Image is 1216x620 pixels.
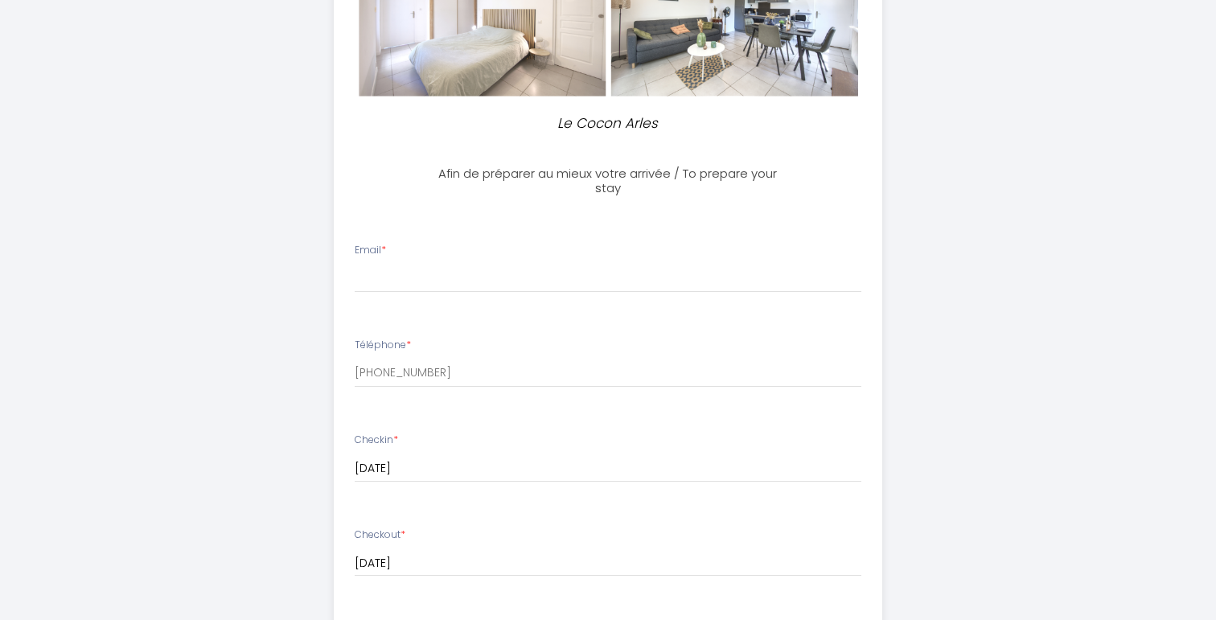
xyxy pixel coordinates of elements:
[355,433,398,448] label: Checkin
[355,243,386,258] label: Email
[355,338,411,353] label: Téléphone
[429,166,787,195] h3: Afin de préparer au mieux votre arrivée / To prepare your stay
[436,113,780,134] p: Le Cocon Arles
[355,528,405,543] label: Checkout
